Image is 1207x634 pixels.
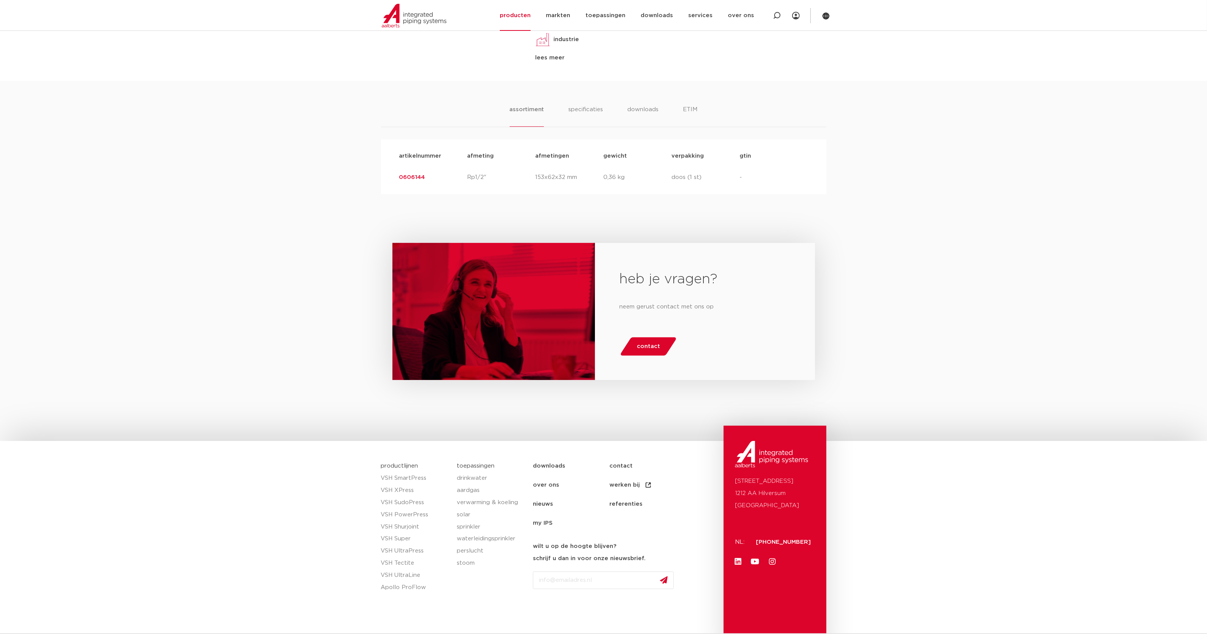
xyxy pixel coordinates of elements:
[457,509,525,521] a: solar
[381,545,450,557] a: VSH UltraPress
[381,533,450,545] a: VSH Super
[672,173,740,182] p: doos (1 st)
[533,457,609,476] a: downloads
[457,557,525,569] a: stoom
[467,173,536,182] p: Rp1/2"
[381,581,450,594] a: Apollo ProFlow
[535,53,672,62] div: lees meer
[553,35,579,44] p: industrie
[672,152,740,161] p: verpakking
[457,521,525,533] a: sprinkler
[381,557,450,569] a: VSH Tectite
[457,472,525,484] a: drinkwater
[457,463,494,469] a: toepassingen
[735,475,815,512] p: [STREET_ADDRESS] 1212 AA Hilversum [GEOGRAPHIC_DATA]
[533,572,674,589] input: info@emailadres.nl
[604,152,672,161] p: gewicht
[533,495,609,514] a: nieuws
[381,497,450,509] a: VSH SudoPress
[740,152,808,161] p: gtin
[399,152,467,161] p: artikelnummer
[467,152,536,161] p: afmeting
[735,536,747,548] p: NL:
[381,472,450,484] a: VSH SmartPress
[381,509,450,521] a: VSH PowerPress
[457,484,525,497] a: aardgas
[533,476,609,495] a: over ons
[619,270,790,289] h2: heb je vragen?
[533,543,616,549] strong: wilt u op de hoogte blijven?
[568,105,603,127] li: specificaties
[660,576,668,584] img: send.svg
[533,556,646,561] strong: schrijf u dan in voor onze nieuwsbrief.
[619,301,790,313] p: neem gerust contact met ons op
[609,495,686,514] a: referenties
[381,463,418,469] a: productlijnen
[740,173,808,182] p: -
[609,476,686,495] a: werken bij
[536,173,604,182] p: 153x62x32 mm
[535,32,550,47] img: industrie
[604,173,672,182] p: 0,36 kg
[457,545,525,557] a: perslucht
[399,174,425,180] a: 0606144
[533,457,720,533] nav: Menu
[637,340,660,353] span: contact
[609,457,686,476] a: contact
[510,105,544,127] li: assortiment
[457,497,525,509] a: verwarming & koeling
[381,484,450,497] a: VSH XPress
[533,514,609,533] a: my IPS
[620,337,678,356] a: contact
[683,105,697,127] li: ETIM
[457,533,525,545] a: waterleidingsprinkler
[756,539,811,545] a: [PHONE_NUMBER]
[381,521,450,533] a: VSH Shurjoint
[536,152,604,161] p: afmetingen
[381,569,450,581] a: VSH UltraLine
[533,595,649,625] iframe: reCAPTCHA
[627,105,659,127] li: downloads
